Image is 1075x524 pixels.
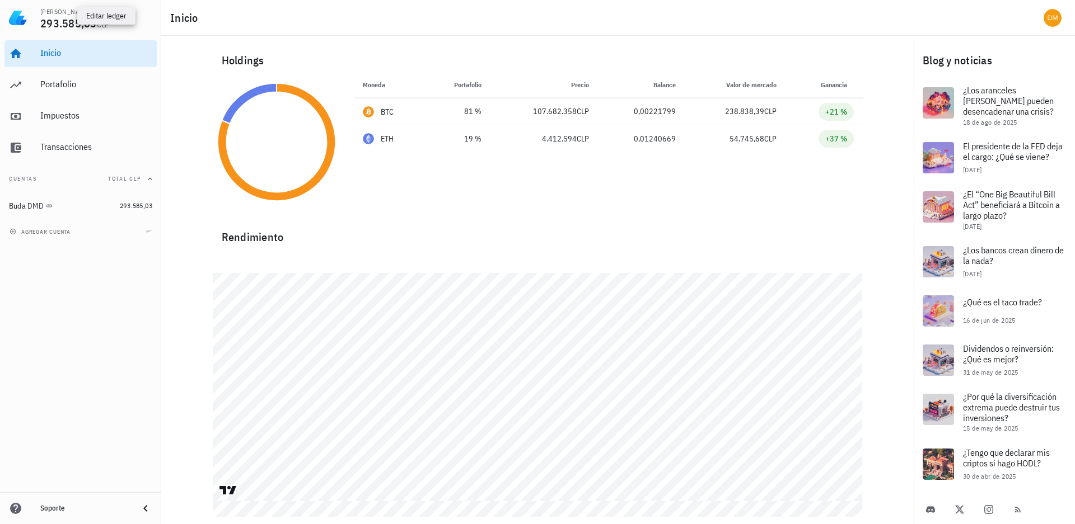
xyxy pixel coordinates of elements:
div: Buda DMD [9,201,44,211]
div: Transacciones [40,141,152,152]
div: +21 % [825,106,847,117]
div: +37 % [825,133,847,144]
span: 15 de may de 2025 [963,424,1018,432]
a: ¿Tengo que declarar mis criptos si hago HODL? 30 de abr de 2025 [914,440,1075,489]
div: Holdings [213,43,863,78]
span: [DATE] [963,222,981,230]
div: [PERSON_NAME] [40,7,90,16]
span: ¿Los aranceles [PERSON_NAME] pueden desencadenar una crisis? [963,84,1054,117]
span: Total CLP [108,175,141,182]
th: Balance [598,72,685,98]
div: Rendimiento [213,219,863,246]
a: Charting by TradingView [218,485,238,495]
div: BTC-icon [363,106,374,117]
div: Portafolio [40,79,152,89]
th: Valor de mercado [685,72,786,98]
span: 31 de may de 2025 [963,368,1018,376]
span: [DATE] [963,270,981,278]
a: Transacciones [4,134,157,161]
div: 81 % [434,106,482,117]
th: Precio [490,72,597,98]
th: Portafolio [425,72,490,98]
a: Dividendos o reinversión: ¿Qué es mejor? 31 de may de 2025 [914,336,1075,385]
span: 107.682.358 [533,106,577,116]
a: Inicio [4,40,157,67]
div: ETH [381,133,394,144]
a: ¿Los bancos crean dinero de la nada? [DATE] [914,237,1075,286]
div: avatar [1044,9,1062,27]
span: ¿Por qué la diversificación extrema puede destruir tus inversiones? [963,391,1060,423]
span: CLP [764,134,777,144]
div: 0,01240669 [607,133,676,145]
span: Dividendos o reinversión: ¿Qué es mejor? [963,343,1054,365]
button: agregar cuenta [7,226,76,237]
span: agregar cuenta [12,228,71,235]
a: Portafolio [4,72,157,98]
a: ¿El “One Big Beautiful Bill Act” beneficiará a Bitcoin a largo plazo? [DATE] [914,182,1075,237]
span: 18 de ago de 2025 [963,118,1017,126]
a: ¿Por qué la diversificación extrema puede destruir tus inversiones? 15 de may de 2025 [914,385,1075,440]
img: LedgiFi [9,9,27,27]
div: 19 % [434,133,482,145]
span: 293.585,03 [120,201,152,210]
div: Soporte [40,504,130,513]
h1: Inicio [170,9,203,27]
span: 238.838,39 [725,106,764,116]
span: CLP [97,20,110,30]
button: CuentasTotal CLP [4,166,157,192]
a: Buda DMD 293.585,03 [4,192,157,219]
div: BTC [381,106,394,117]
span: ¿El “One Big Beautiful Bill Act” beneficiará a Bitcoin a largo plazo? [963,188,1060,221]
span: 30 de abr de 2025 [963,472,1016,480]
span: El presidente de la FED deja el cargo: ¿Qué se viene? [963,140,1063,162]
a: ¿Los aranceles [PERSON_NAME] pueden desencadenar una crisis? 18 de ago de 2025 [914,78,1075,133]
div: 0,00221799 [607,106,676,117]
span: 4.412.594 [542,134,577,144]
div: ETH-icon [363,133,374,144]
span: [DATE] [963,166,981,174]
span: CLP [764,106,777,116]
a: ¿Qué es el taco trade? 16 de jun de 2025 [914,286,1075,336]
span: 16 de jun de 2025 [963,316,1016,324]
span: 293.585,03 [40,16,97,31]
span: ¿Tengo que declarar mis criptos si hago HODL? [963,447,1050,469]
span: 54.745,68 [730,134,764,144]
a: Impuestos [4,103,157,130]
span: Ganancia [821,81,854,89]
a: El presidente de la FED deja el cargo: ¿Qué se viene? [DATE] [914,133,1075,182]
span: ¿Los bancos crean dinero de la nada? [963,244,1064,266]
div: Impuestos [40,110,152,121]
th: Moneda [354,72,425,98]
div: Inicio [40,48,152,58]
span: CLP [577,106,589,116]
span: CLP [577,134,589,144]
div: Blog y noticias [914,43,1075,78]
span: ¿Qué es el taco trade? [963,296,1042,308]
